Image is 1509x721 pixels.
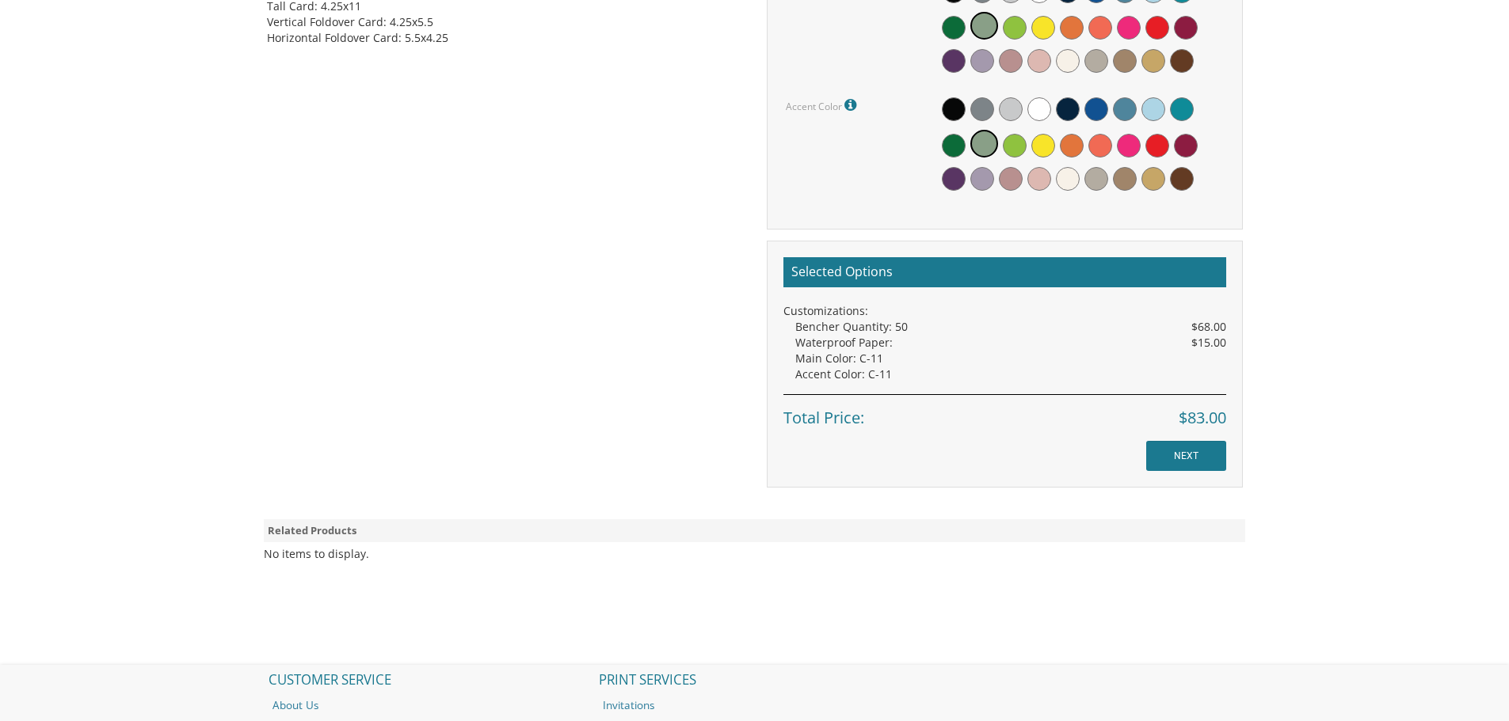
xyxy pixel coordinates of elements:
[1191,335,1226,351] span: $15.00
[1191,319,1226,335] span: $68.00
[264,546,369,562] div: No items to display.
[591,665,919,695] h2: PRINT SERVICES
[264,519,1246,542] div: Related Products
[783,394,1226,430] div: Total Price:
[783,303,1226,319] div: Customizations:
[591,695,919,715] a: Invitations
[261,695,589,715] a: About Us
[795,319,1226,335] div: Bencher Quantity: 50
[795,335,1226,351] div: Waterproof Paper:
[795,366,1226,382] div: Accent Color: C-11
[1146,441,1226,471] input: NEXT
[786,95,860,116] label: Accent Color
[795,351,1226,366] div: Main Color: C-11
[261,665,589,695] h2: CUSTOMER SERVICE
[783,257,1226,287] h2: Selected Options
[1179,407,1226,430] span: $83.00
